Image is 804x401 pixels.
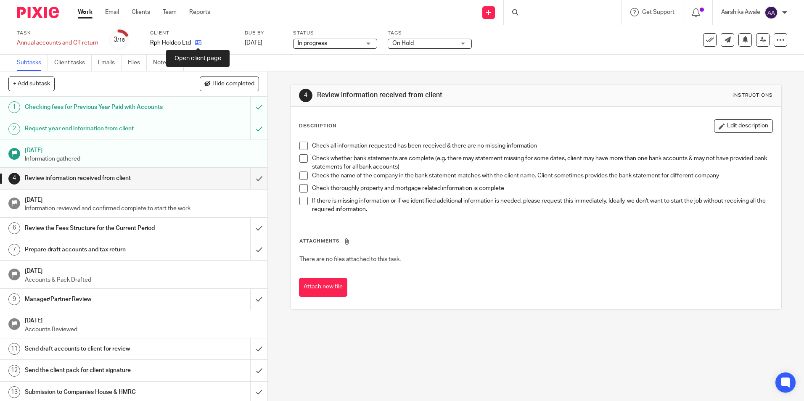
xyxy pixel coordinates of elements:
button: Edit description [714,119,773,133]
p: Aarshika Awale [721,8,760,16]
p: Rph Holdco Ltd [150,39,191,47]
h1: [DATE] [25,144,259,155]
h1: [DATE] [25,194,259,204]
a: Subtasks [17,55,48,71]
img: Pixie [17,7,59,18]
button: Attach new file [299,278,347,297]
a: Clients [132,8,150,16]
a: Notes (2) [153,55,184,71]
div: 12 [8,365,20,377]
a: Team [163,8,177,16]
p: Description [299,123,336,129]
div: Annual accounts and CT return [17,39,98,47]
h1: Request year end information from client [25,122,169,135]
p: If there is missing information or if we identified additional information is needed, please requ... [312,197,772,214]
span: In progress [298,40,327,46]
button: Hide completed [200,77,259,91]
h1: Review information received from client [25,172,169,185]
div: 9 [8,293,20,305]
h1: Send the client pack for client signature [25,364,169,377]
div: 7 [8,244,20,256]
p: Information gathered [25,155,259,163]
p: Check all information requested has been received & there are no missing information [312,142,772,150]
div: 2 [8,123,20,135]
span: Hide completed [212,81,254,87]
div: 3 [114,35,125,45]
h1: Review the Fees Structure for the Current Period [25,222,169,235]
a: Client tasks [54,55,92,71]
h1: Prepare draft accounts and tax return [25,243,169,256]
p: Accounts Reviewed [25,325,259,334]
a: Emails [98,55,122,71]
div: 11 [8,343,20,355]
h1: Send draft accounts to client for review [25,343,169,355]
div: 4 [8,173,20,185]
h1: Submission to Companies House & HMRC [25,386,169,398]
p: Check the name of the company in the bank statement matches with the client name. Client sometime... [312,171,772,180]
label: Status [293,30,377,37]
h1: Checking fees for Previous Year Paid with Accounts [25,101,169,113]
p: Information reviewed and confirmed complete to start the work [25,204,259,213]
div: 6 [8,222,20,234]
p: Check thoroughly property and mortgage related information is complete [312,184,772,193]
small: /18 [117,38,125,42]
span: There are no files attached to this task. [299,256,401,262]
p: Check whether bank statements are complete (e.g. there may statement missing for some dates, clie... [312,154,772,171]
div: 4 [299,89,312,102]
label: Tags [388,30,472,37]
a: Email [105,8,119,16]
span: [DATE] [245,40,262,46]
div: Instructions [733,92,773,99]
button: + Add subtask [8,77,55,91]
h1: [DATE] [25,265,259,275]
a: Audit logs [190,55,222,71]
h1: Manager/Partner Review [25,293,169,306]
h1: Review information received from client [317,91,554,100]
img: svg%3E [764,6,778,19]
p: Accounts & Pack Drafted [25,276,259,284]
div: 1 [8,101,20,113]
h1: [DATE] [25,314,259,325]
a: Files [128,55,147,71]
a: Work [78,8,93,16]
span: Attachments [299,239,340,243]
label: Client [150,30,234,37]
label: Due by [245,30,283,37]
a: Reports [189,8,210,16]
span: On Hold [392,40,414,46]
label: Task [17,30,98,37]
div: 13 [8,386,20,398]
span: Get Support [642,9,674,15]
